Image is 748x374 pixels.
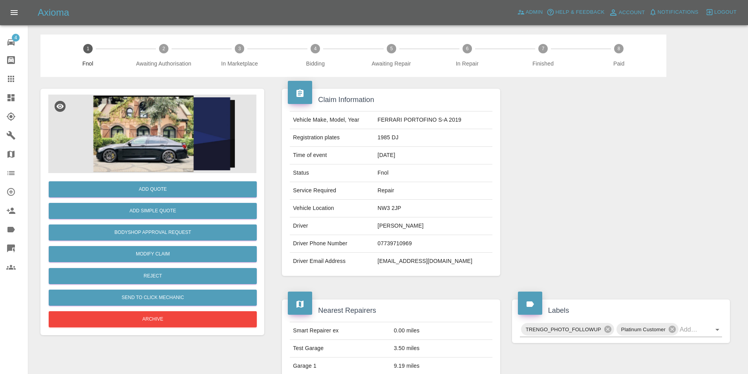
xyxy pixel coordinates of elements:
td: Repair [375,182,492,200]
td: Smart Repairer ex [290,322,391,340]
button: Bodyshop Approval Request [49,224,257,241]
td: 0.00 miles [391,322,492,340]
h4: Labels [518,305,724,316]
div: Platinum Customer [616,323,679,336]
text: 1 [86,46,89,51]
a: Account [607,6,647,19]
td: 07739710969 [375,235,492,253]
button: Send to Click Mechanic [49,290,257,306]
td: [EMAIL_ADDRESS][DOMAIN_NAME] [375,253,492,270]
span: Help & Feedback [555,8,604,17]
td: Vehicle Make, Model, Year [290,111,374,129]
span: Logout [714,8,737,17]
span: Account [619,8,645,17]
span: In Repair [432,60,502,68]
button: Notifications [647,6,700,18]
text: 7 [542,46,545,51]
span: Admin [526,8,543,17]
text: 8 [618,46,620,51]
td: Status [290,164,374,182]
button: Add Quote [49,181,257,197]
td: Registration plates [290,129,374,147]
button: Open drawer [5,3,24,22]
button: Help & Feedback [545,6,606,18]
span: Notifications [658,8,699,17]
span: Awaiting Authorisation [129,60,198,68]
a: Modify Claim [49,246,257,262]
text: 2 [163,46,165,51]
span: Paid [584,60,654,68]
td: Driver Email Address [290,253,374,270]
input: Add label [680,323,700,336]
span: In Marketplace [205,60,274,68]
text: 4 [314,46,317,51]
span: Fnol [53,60,123,68]
td: Driver [290,217,374,235]
text: 6 [466,46,468,51]
a: Admin [515,6,545,18]
td: [DATE] [375,147,492,164]
span: Platinum Customer [616,325,670,334]
td: [PERSON_NAME] [375,217,492,235]
span: TRENGO_PHOTO_FOLLOWUP [521,325,606,334]
button: Logout [704,6,739,18]
button: Add Simple Quote [49,203,257,219]
td: Test Garage [290,340,391,358]
td: Service Required [290,182,374,200]
button: Reject [49,268,257,284]
button: Open [712,324,723,335]
td: FERRARI PORTOFINO S-A 2019 [375,111,492,129]
td: Driver Phone Number [290,235,374,253]
h4: Nearest Repairers [288,305,494,316]
td: Fnol [375,164,492,182]
h5: Axioma [38,6,69,19]
text: 5 [390,46,393,51]
td: NW3 2JP [375,200,492,217]
td: 1985 DJ [375,129,492,147]
img: 8da43de5-1220-45a7-ac2e-02433d5186cd [42,96,245,172]
div: TRENGO_PHOTO_FOLLOWUP [521,323,614,336]
h4: Claim Information [288,95,494,105]
button: Archive [49,311,257,327]
span: Awaiting Repair [357,60,426,68]
td: Time of event [290,147,374,164]
td: Vehicle Location [290,200,374,217]
span: Finished [508,60,578,68]
span: Bidding [281,60,350,68]
td: 3.50 miles [391,340,492,358]
text: 3 [238,46,241,51]
span: 4 [12,34,20,42]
